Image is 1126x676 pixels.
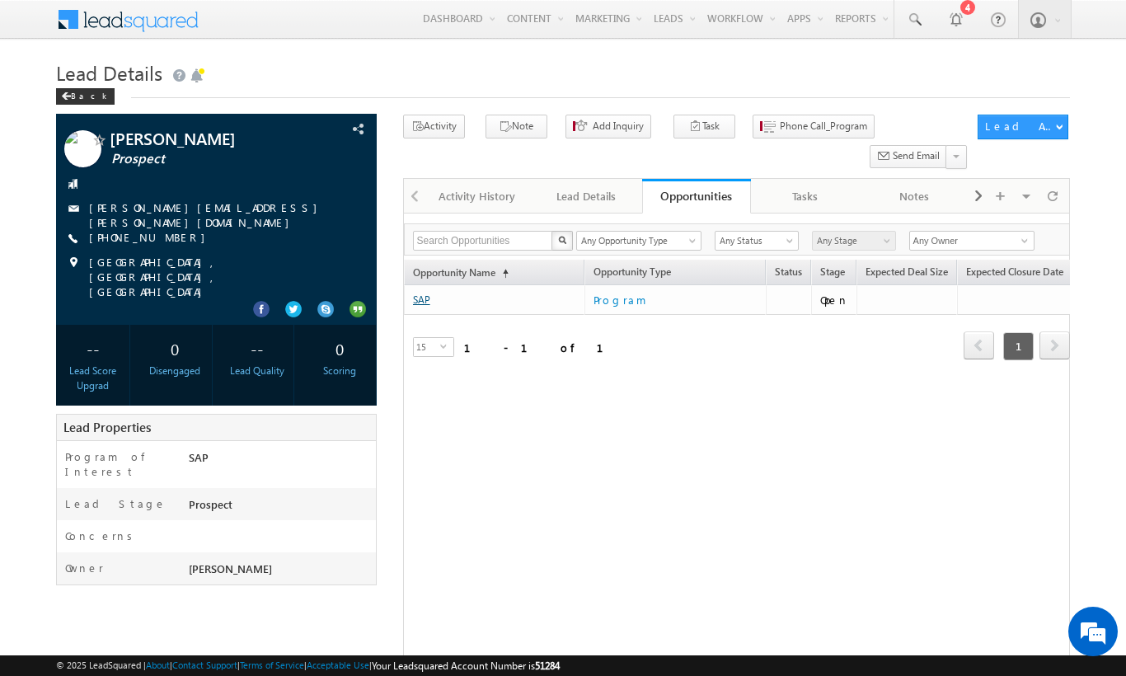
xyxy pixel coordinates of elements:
[893,148,940,163] span: Send Email
[1039,333,1070,359] a: next
[715,233,794,248] span: Any Status
[820,293,849,307] div: Open
[56,59,162,86] span: Lead Details
[372,660,560,672] span: Your Leadsquared Account Number is
[307,364,372,378] div: Scoring
[812,263,853,284] a: Stage
[753,115,875,138] button: Phone Call_Program
[65,496,167,511] label: Lead Stage
[65,561,104,575] label: Owner
[533,179,641,214] a: Lead Details
[780,119,867,134] span: Phone Call_Program
[576,231,701,251] a: Any Opportunity Type
[558,236,566,244] img: Search
[585,263,765,284] span: Opportunity Type
[751,179,860,214] a: Tasks
[64,130,101,173] img: Profile photo
[60,333,125,364] div: --
[65,449,172,479] label: Program of Interest
[28,87,69,108] img: d_60004797649_company_0_60004797649
[270,8,310,48] div: Minimize live chat window
[56,88,115,105] div: Back
[413,266,495,279] span: Opportunity Name
[813,233,891,248] span: Any Stage
[240,660,304,670] a: Terms of Service
[111,151,309,167] span: Prospect
[65,528,138,543] label: Concerns
[413,293,430,306] a: SAP
[820,265,845,278] span: Stage
[546,186,626,206] div: Lead Details
[110,130,307,147] span: [PERSON_NAME]
[860,179,969,214] a: Notes
[63,419,151,435] span: Lead Properties
[1003,332,1034,360] span: 1
[143,333,208,364] div: 0
[966,265,1063,278] span: Expected Closure Date
[1039,331,1070,359] span: next
[189,561,272,575] span: [PERSON_NAME]
[642,179,751,214] a: Opportunities
[593,290,758,310] a: Program
[486,115,547,138] button: Note
[307,660,369,670] a: Acceptable Use
[857,263,956,284] a: Expected Deal Size
[89,255,347,299] span: [GEOGRAPHIC_DATA], [GEOGRAPHIC_DATA], [GEOGRAPHIC_DATA]
[185,496,376,519] div: Prospect
[577,233,691,248] span: Any Opportunity Type
[405,263,517,284] a: Opportunity Name(sorted ascending)
[89,230,213,246] span: [PHONE_NUMBER]
[86,87,277,108] div: Chat with us now
[767,263,810,284] a: Status
[224,508,299,530] em: Start Chat
[715,231,799,251] a: Any Status
[172,660,237,670] a: Contact Support
[535,660,560,672] span: 51284
[958,263,1072,284] a: Expected Closure Date
[225,364,290,378] div: Lead Quality
[1012,232,1033,249] a: Show All Items
[873,186,954,206] div: Notes
[60,364,125,393] div: Lead Score Upgrad
[414,338,440,356] span: 15
[56,658,560,674] span: © 2025 LeadSquared | | | | |
[593,119,644,134] span: Add Inquiry
[764,186,845,206] div: Tasks
[89,200,326,229] a: [PERSON_NAME][EMAIL_ADDRESS][PERSON_NAME][DOMAIN_NAME]
[964,331,994,359] span: prev
[673,115,735,138] button: Task
[464,338,623,357] div: 1 - 1 of 1
[495,267,509,280] span: (sorted ascending)
[565,115,651,138] button: Add Inquiry
[437,186,518,206] div: Activity History
[978,115,1068,139] button: Lead Actions
[21,153,301,494] textarea: Type your message and hit 'Enter'
[225,333,290,364] div: --
[424,179,533,214] a: Activity History
[866,265,948,278] span: Expected Deal Size
[56,87,123,101] a: Back
[985,119,1055,134] div: Lead Actions
[654,188,739,204] div: Opportunities
[185,449,376,472] div: SAP
[964,333,994,359] a: prev
[307,333,372,364] div: 0
[146,660,170,670] a: About
[143,364,208,378] div: Disengaged
[909,231,1035,251] input: Type to Search
[812,231,896,251] a: Any Stage
[870,145,947,169] button: Send Email
[440,342,453,350] span: select
[403,115,465,138] button: Activity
